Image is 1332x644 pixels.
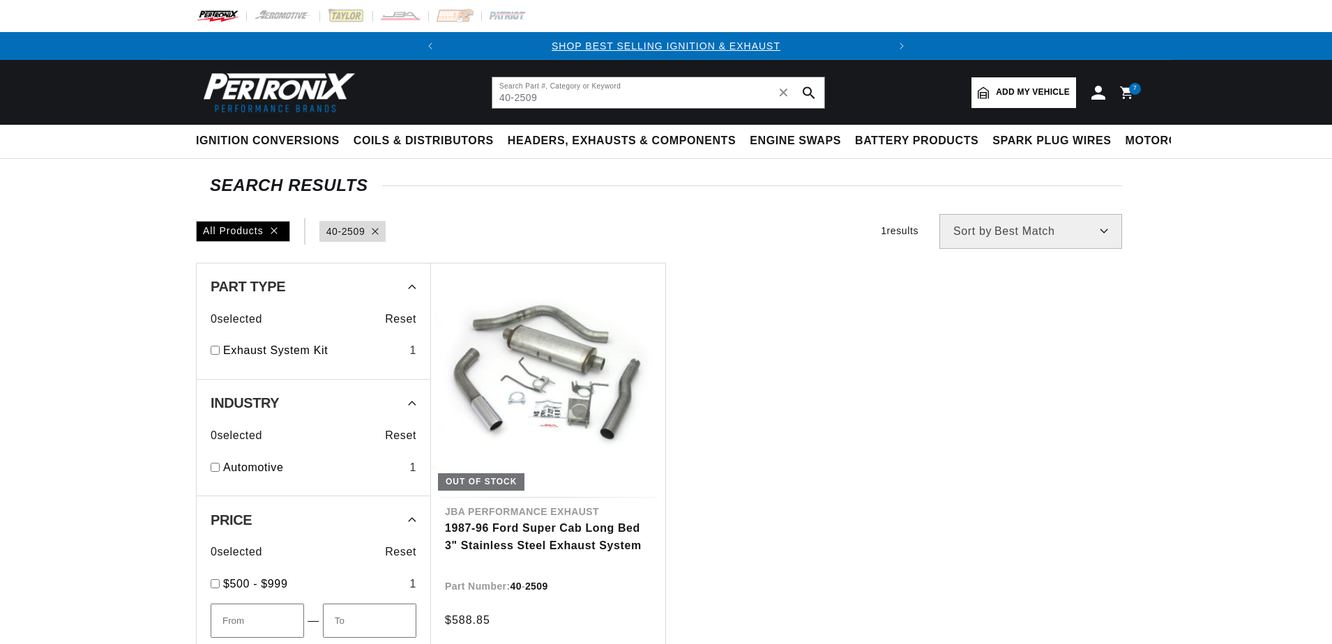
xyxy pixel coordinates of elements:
input: From [211,604,304,638]
summary: Battery Products [848,125,985,158]
summary: Motorcycle [1119,125,1216,158]
button: search button [794,77,824,108]
span: Add my vehicle [996,86,1070,99]
summary: Engine Swaps [743,125,848,158]
span: $500 - $999 [223,578,287,590]
a: Exhaust System Kit [223,342,404,360]
span: Headers, Exhausts & Components [508,134,736,148]
span: Spark Plug Wires [992,134,1111,148]
span: Engine Swaps [750,134,841,148]
a: Add my vehicle [971,77,1076,108]
span: Price [211,513,252,527]
summary: Headers, Exhausts & Components [501,125,743,158]
span: — [308,612,319,630]
div: 1 [409,575,416,593]
span: 0 selected [211,427,262,445]
div: 1 [409,459,416,477]
span: 0 selected [211,310,262,328]
slideshow-component: Translation missing: en.sections.announcements.announcement_bar [161,32,1171,60]
select: Sort by [939,214,1122,249]
span: 1 results [881,225,918,236]
span: Ignition Conversions [196,134,340,148]
a: 40-2509 [326,224,365,239]
div: 1 of 2 [444,38,888,54]
span: Battery Products [855,134,978,148]
a: 1987-96 Ford Super Cab Long Bed 3" Stainless Steel Exhaust System [445,519,651,555]
div: SEARCH RESULTS [210,178,1122,192]
input: To [323,604,416,638]
summary: Coils & Distributors [347,125,501,158]
span: 0 selected [211,543,262,561]
input: Search Part #, Category or Keyword [492,77,824,108]
div: All Products [196,221,290,242]
span: Motorcycle [1126,134,1209,148]
span: Industry [211,396,279,410]
div: 1 [409,342,416,360]
span: Reset [385,543,416,561]
summary: Spark Plug Wires [985,125,1118,158]
summary: Ignition Conversions [196,125,347,158]
div: Announcement [444,38,888,54]
span: Reset [385,310,416,328]
button: Translation missing: en.sections.announcements.previous_announcement [416,32,444,60]
span: Coils & Distributors [354,134,494,148]
a: SHOP BEST SELLING IGNITION & EXHAUST [552,40,780,52]
img: Pertronix [196,68,356,116]
span: Part Type [211,279,285,293]
button: Translation missing: en.sections.announcements.next_announcement [888,32,916,60]
span: 7 [1133,83,1137,95]
span: Sort by [953,226,992,237]
span: Reset [385,427,416,445]
a: Automotive [223,459,404,477]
